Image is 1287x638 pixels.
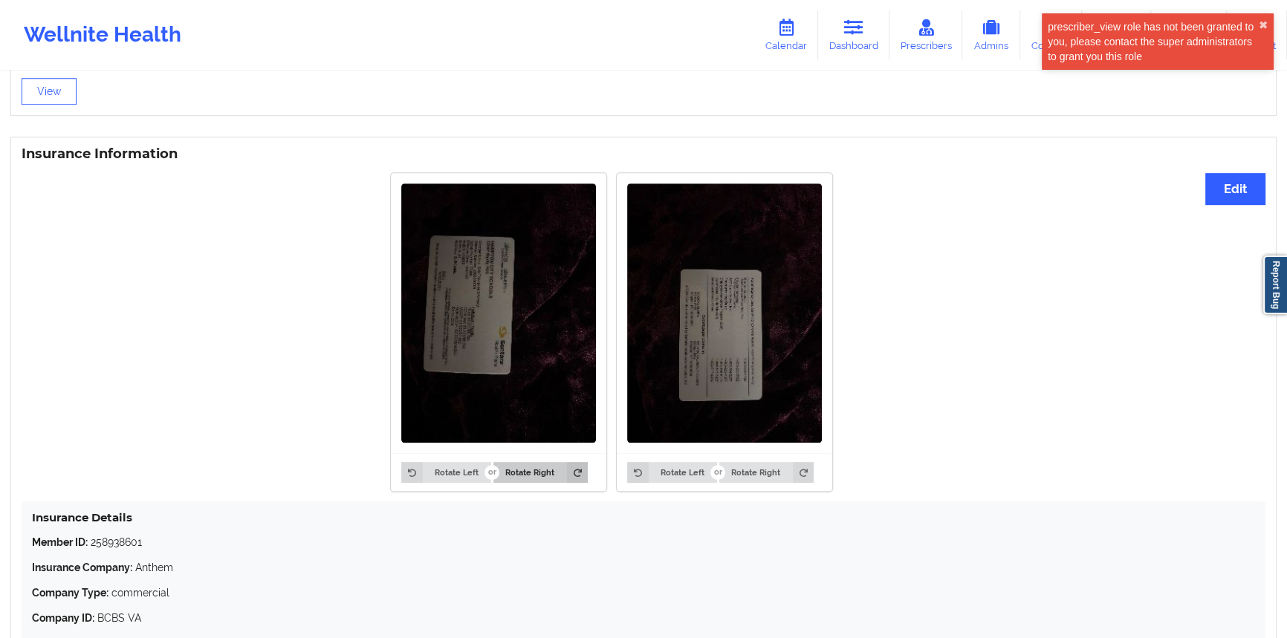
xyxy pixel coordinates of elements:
a: Report Bug [1263,255,1287,314]
button: Rotate Right [719,462,814,483]
p: commercial [32,585,1255,600]
a: Prescribers [889,10,963,59]
h4: Insurance Details [32,510,1255,524]
p: 258938601 [32,535,1255,550]
button: Rotate Right [493,462,588,483]
div: prescriber_view role has not been granted to you, please contact the super administrators to gran... [1048,19,1259,64]
a: Coaches [1020,10,1082,59]
button: Rotate Left [627,462,716,483]
button: Edit [1205,173,1265,205]
button: View [22,78,77,105]
img: Santanna Graham [627,183,822,443]
img: Santanna Graham [401,183,596,443]
p: Anthem [32,560,1255,575]
a: Admins [962,10,1020,59]
p: BCBS VA [32,611,1255,625]
strong: Member ID: [32,536,88,548]
a: Calendar [754,10,818,59]
button: close [1259,19,1268,31]
button: Rotate Left [401,462,490,483]
strong: Company ID: [32,612,94,624]
strong: Insurance Company: [32,561,132,573]
h3: Insurance Information [22,146,1265,163]
a: Dashboard [818,10,889,59]
strong: Company Type: [32,587,108,599]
